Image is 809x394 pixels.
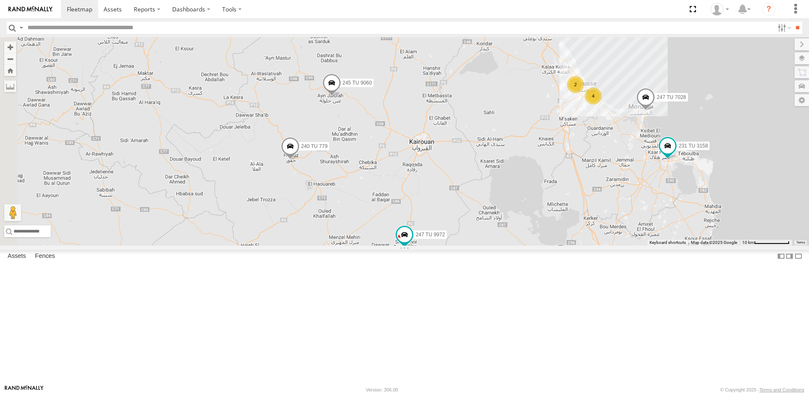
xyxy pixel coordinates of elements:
[4,65,16,76] button: Zoom Home
[301,143,328,149] span: 240 TU 779
[416,232,445,238] span: 247 TU 9972
[567,76,584,93] div: 2
[759,387,804,392] a: Terms and Conditions
[742,240,754,245] span: 10 km
[795,94,809,106] label: Map Settings
[4,53,16,65] button: Zoom out
[794,250,803,262] label: Hide Summary Table
[777,250,785,262] label: Dock Summary Table to the Left
[774,22,792,34] label: Search Filter Options
[649,240,686,246] button: Keyboard shortcuts
[366,387,398,392] div: Version: 306.00
[679,142,708,148] span: 231 TU 3158
[691,240,737,245] span: Map data ©2025 Google
[3,250,30,262] label: Assets
[785,250,794,262] label: Dock Summary Table to the Right
[740,240,792,246] button: Map Scale: 10 km per 80 pixels
[4,80,16,92] label: Measure
[585,88,602,104] div: 4
[31,250,59,262] label: Fences
[762,3,776,16] i: ?
[796,241,805,244] a: Terms (opens in new tab)
[707,3,732,16] div: Nejah Benkhalifa
[4,41,16,53] button: Zoom in
[657,94,686,100] span: 247 TU 7028
[5,386,44,394] a: Visit our Website
[343,80,372,86] span: 245 TU 9060
[18,22,25,34] label: Search Query
[8,6,52,12] img: rand-logo.svg
[720,387,804,392] div: © Copyright 2025 -
[4,204,21,221] button: Drag Pegman onto the map to open Street View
